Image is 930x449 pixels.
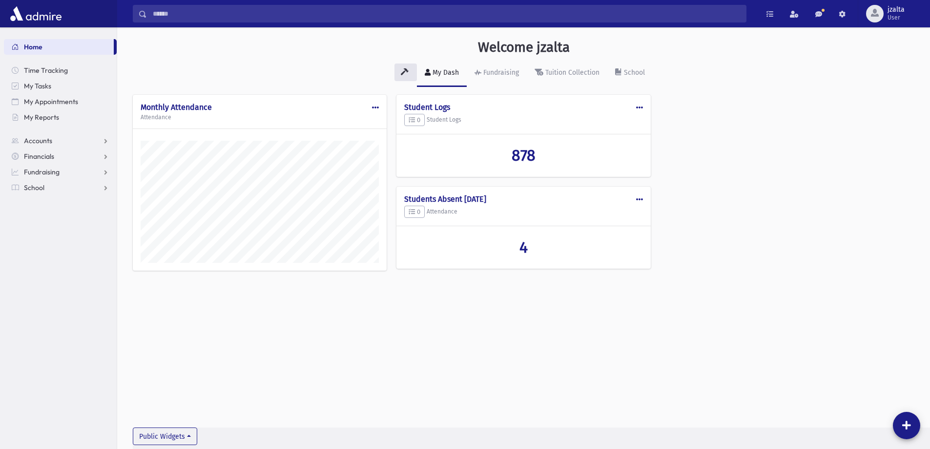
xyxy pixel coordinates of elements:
span: My Appointments [24,97,78,106]
a: My Dash [417,60,467,87]
a: School [607,60,653,87]
a: My Tasks [4,78,117,94]
span: Accounts [24,136,52,145]
button: Public Widgets [133,428,197,445]
span: 878 [512,146,536,165]
a: My Appointments [4,94,117,109]
a: Accounts [4,133,117,149]
h5: Attendance [404,206,642,218]
span: 4 [519,238,528,257]
a: Financials [4,149,117,164]
a: Fundraising [4,164,117,180]
span: Fundraising [24,168,60,176]
span: School [24,183,44,192]
div: School [622,68,645,77]
a: Fundraising [467,60,527,87]
div: Tuition Collection [543,68,599,77]
span: Home [24,43,42,51]
div: Fundraising [481,68,519,77]
span: User [888,14,905,21]
span: My Reports [24,113,59,122]
button: 0 [404,206,425,218]
a: 4 [404,238,642,257]
h4: Students Absent [DATE] [404,194,642,204]
span: Financials [24,152,54,161]
span: Time Tracking [24,66,68,75]
span: jzalta [888,6,905,14]
a: Time Tracking [4,63,117,78]
input: Search [147,5,746,22]
span: 0 [409,116,420,124]
button: 0 [404,114,425,127]
h5: Attendance [141,114,379,121]
div: My Dash [431,68,459,77]
h5: Student Logs [404,114,642,127]
img: AdmirePro [8,4,64,23]
a: My Reports [4,109,117,125]
a: 878 [404,146,642,165]
a: Home [4,39,114,55]
h4: Monthly Attendance [141,103,379,112]
h4: Student Logs [404,103,642,112]
span: My Tasks [24,82,51,90]
a: School [4,180,117,195]
h3: Welcome jzalta [478,39,570,56]
a: Tuition Collection [527,60,607,87]
span: 0 [409,208,420,215]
